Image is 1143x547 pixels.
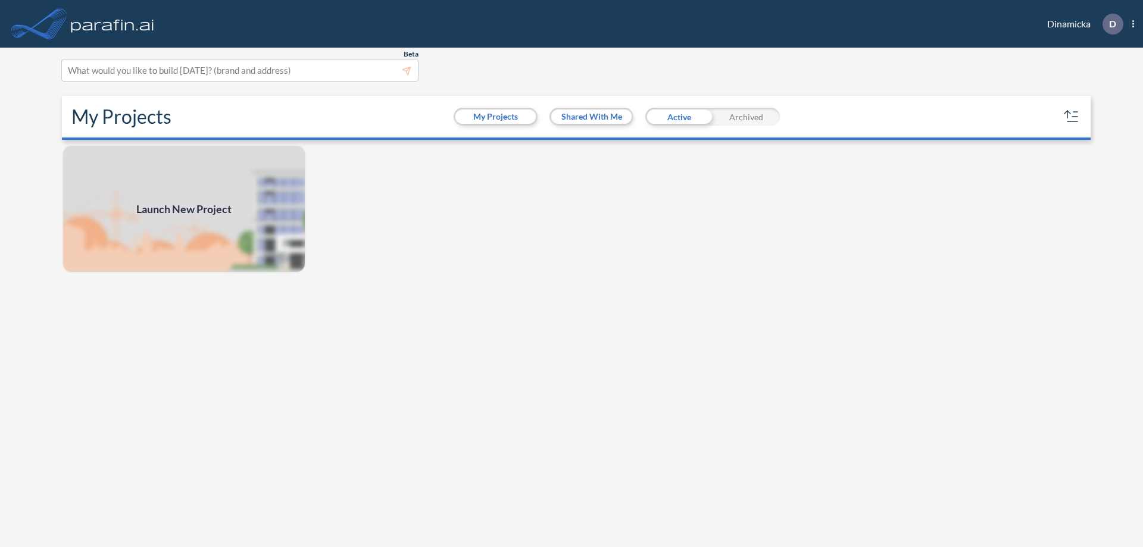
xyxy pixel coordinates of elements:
[404,49,419,59] span: Beta
[62,145,306,273] img: add
[1109,18,1116,29] p: D
[1062,107,1081,126] button: sort
[645,108,713,126] div: Active
[68,12,157,36] img: logo
[713,108,780,126] div: Archived
[136,201,232,217] span: Launch New Project
[551,110,632,124] button: Shared With Me
[62,145,306,273] a: Launch New Project
[455,110,536,124] button: My Projects
[1029,14,1134,35] div: Dinamicka
[71,105,171,128] h2: My Projects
